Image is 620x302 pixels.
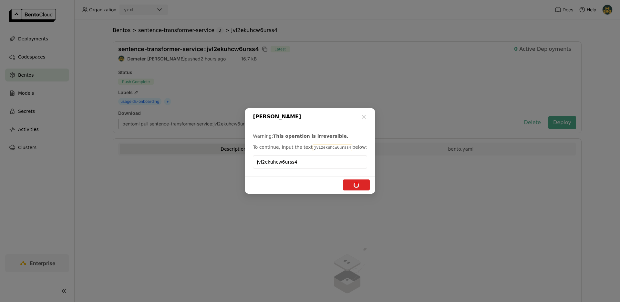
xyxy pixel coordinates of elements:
[253,134,273,139] span: Warning:
[353,181,360,188] i: loading
[273,134,348,139] b: This operation is irreversible.
[352,145,367,150] span: below:
[343,179,370,190] button: loading Delete
[245,108,375,125] div: [PERSON_NAME]
[245,108,375,194] div: dialog
[313,145,352,151] code: jvl2ekuhcw6urss4
[253,145,312,150] span: To continue, input the text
